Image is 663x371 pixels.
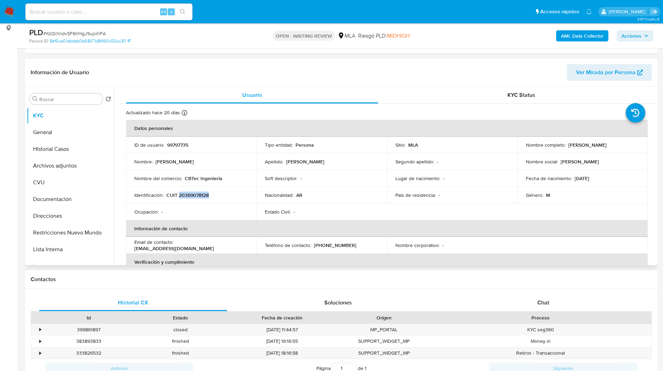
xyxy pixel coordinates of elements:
[27,141,114,157] button: Historial Casos
[43,324,135,335] div: 399861897
[161,8,166,15] span: Alt
[395,175,440,181] p: Lugar de nacimiento :
[265,175,298,181] p: Soft descriptor :
[27,241,114,258] button: Lista Interna
[561,30,603,41] b: AML Data Collector
[126,120,648,137] th: Datos personales
[27,124,114,141] button: General
[27,258,114,275] button: Items
[39,350,41,356] div: •
[161,209,163,215] p: -
[29,38,48,44] b: Person ID
[265,209,291,215] p: Estado Civil :
[265,192,293,198] p: Nacionalidad :
[439,192,440,198] p: -
[395,192,436,198] p: País de residencia :
[408,142,418,148] p: MLA
[443,175,444,181] p: -
[134,239,173,245] p: Email de contacto :
[650,8,658,15] a: Salir
[43,30,106,37] span: # rtzQiXndvSF6KHgJ9ujxInFA
[537,299,549,307] span: Chat
[27,157,114,174] button: Archivos adjuntos
[231,314,333,321] div: Fecha de creación
[39,96,100,102] input: Buscar
[442,242,444,248] p: -
[25,7,192,16] input: Buscar usuario o caso...
[48,314,130,321] div: Id
[29,27,43,38] b: PLD
[273,31,335,41] p: OPEN - WAITING REVIEW
[226,324,338,335] div: [DATE] 11:44:57
[286,159,324,165] p: [PERSON_NAME]
[39,338,41,345] div: •
[338,347,430,359] div: SUPPORT_WIDGET_MP
[568,142,607,148] p: [PERSON_NAME]
[338,32,355,40] div: MLA
[609,8,648,15] p: matiasagustin.white@mercadolibre.com
[43,347,135,359] div: 333826532
[561,159,599,165] p: [PERSON_NAME]
[134,192,164,198] p: Identificación :
[135,324,226,335] div: closed
[170,8,172,15] span: s
[140,314,221,321] div: Estado
[50,38,131,44] a: 8ef5ca01dbdeb0b6807b8f466c55cc30
[437,159,438,165] p: -
[134,142,164,148] p: ID de usuario :
[135,335,226,347] div: finished
[395,159,434,165] p: Segundo apellido :
[338,324,430,335] div: MP_PORTAL
[540,8,579,15] span: Accesos rápidos
[265,159,283,165] p: Apellido :
[387,32,410,40] span: MIDHIGH
[576,64,636,81] span: Ver Mirada por Persona
[575,175,589,181] p: [DATE]
[156,159,194,165] p: [PERSON_NAME]
[226,335,338,347] div: [DATE] 19:16:55
[395,142,405,148] p: Sitio :
[167,142,188,148] p: 99797735
[300,175,302,181] p: -
[295,142,314,148] p: Persona
[314,242,356,248] p: [PHONE_NUMBER]
[27,174,114,191] button: CVU
[324,299,352,307] span: Soluciones
[265,242,311,248] p: Teléfono de contacto :
[27,191,114,208] button: Documentación
[395,242,440,248] p: Nombre corporativo :
[526,175,572,181] p: Fecha de nacimiento :
[166,192,209,198] p: CUIT 20369078128
[31,69,89,76] h1: Información de Usuario
[175,7,190,17] button: search-icon
[430,324,652,335] div: KYC seg360
[293,209,295,215] p: -
[39,326,41,333] div: •
[526,192,543,198] p: Género :
[226,347,338,359] div: [DATE] 18:16:58
[134,175,182,181] p: Nombre del comercio :
[31,276,652,283] h1: Contactos
[358,32,410,40] span: Riesgo PLD:
[556,30,608,41] button: AML Data Collector
[118,299,148,307] span: Historial CX
[617,30,653,41] button: Acciones
[567,64,652,81] button: Ver Mirada por Persona
[126,220,648,237] th: Información de contacto
[27,224,114,241] button: Restricciones Nuevo Mundo
[526,142,566,148] p: Nombre completo :
[134,245,214,252] p: [EMAIL_ADDRESS][DOMAIN_NAME]
[338,335,430,347] div: SUPPORT_WIDGET_MP
[546,192,550,198] p: M
[265,142,293,148] p: Tipo entidad :
[622,30,641,41] span: Acciones
[296,192,302,198] p: AR
[43,335,135,347] div: 383893833
[134,159,153,165] p: Nombre :
[435,314,647,321] div: Proceso
[27,208,114,224] button: Direcciones
[242,91,262,99] span: Usuario
[105,96,111,104] button: Volver al orden por defecto
[27,107,114,124] button: KYC
[135,347,226,359] div: finished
